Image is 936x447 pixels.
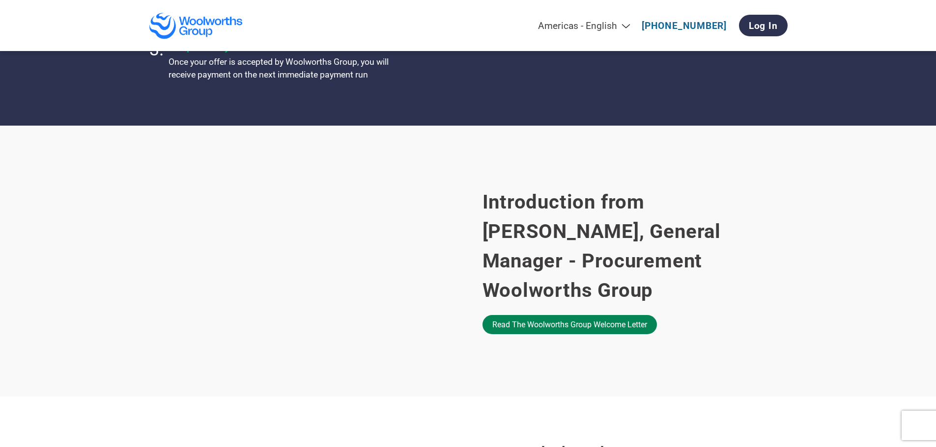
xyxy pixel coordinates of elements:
iframe: Woolworths Group [149,172,463,348]
h2: Introduction from [PERSON_NAME], General Manager - Procurement Woolworths Group [482,187,788,305]
a: Read the Woolworths Group welcome letter [482,315,657,334]
a: Log In [739,15,788,36]
p: Once your offer is accepted by Woolworths Group, you will receive payment on the next immediate p... [169,55,414,81]
a: [PHONE_NUMBER] [642,20,727,31]
img: Woolworths Group [149,12,244,39]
